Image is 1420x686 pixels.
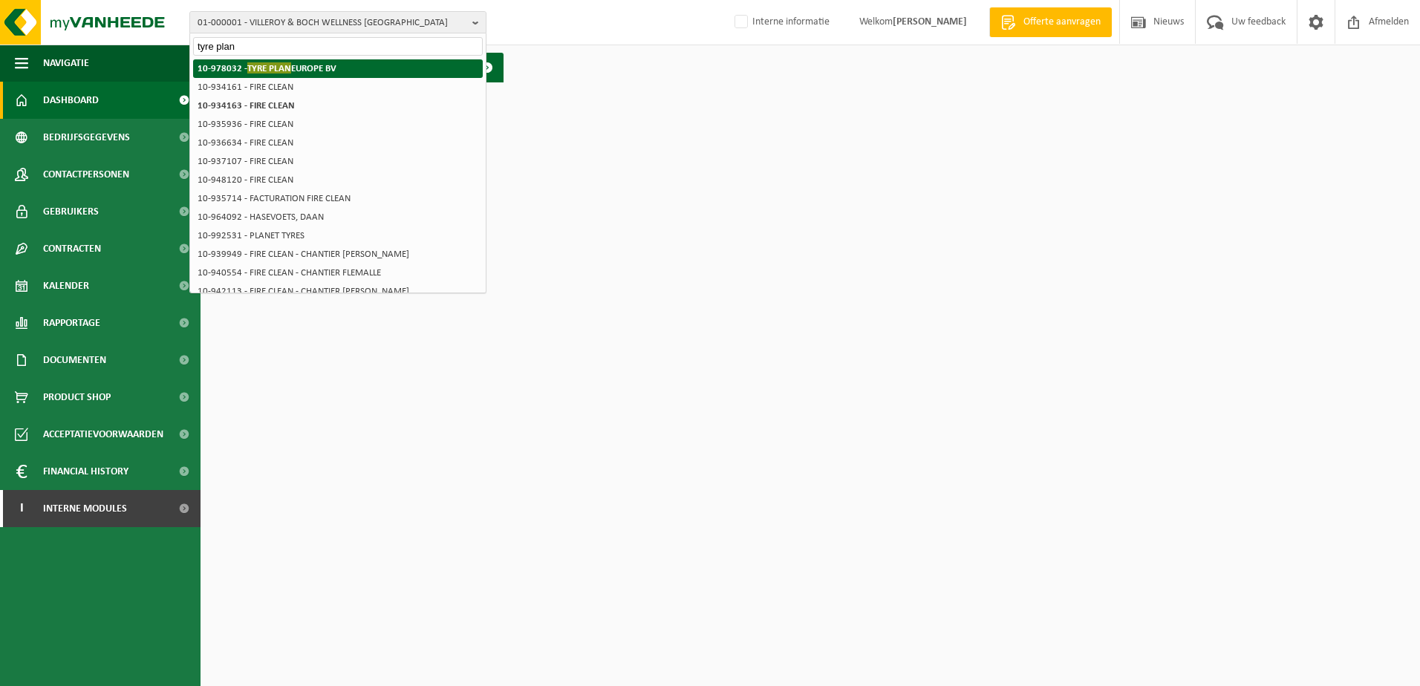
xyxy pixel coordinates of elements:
[43,490,127,527] span: Interne modules
[1020,15,1104,30] span: Offerte aanvragen
[193,152,483,171] li: 10-937107 - FIRE CLEAN
[43,416,163,453] span: Acceptatievoorwaarden
[193,115,483,134] li: 10-935936 - FIRE CLEAN
[193,245,483,264] li: 10-939949 - FIRE CLEAN - CHANTIER [PERSON_NAME]
[193,37,483,56] input: Zoeken naar gekoppelde vestigingen
[193,134,483,152] li: 10-936634 - FIRE CLEAN
[43,379,111,416] span: Product Shop
[732,11,830,33] label: Interne informatie
[193,282,483,301] li: 10-942113 - FIRE CLEAN - CHANTIER [PERSON_NAME]
[893,16,967,27] strong: [PERSON_NAME]
[198,62,336,73] strong: 10-978032 - EUROPE BV
[193,226,483,245] li: 10-992531 - PLANET TYRES
[193,78,483,97] li: 10-934161 - FIRE CLEAN
[43,453,128,490] span: Financial History
[43,342,106,379] span: Documenten
[43,267,89,304] span: Kalender
[43,119,130,156] span: Bedrijfsgegevens
[43,156,129,193] span: Contactpersonen
[989,7,1112,37] a: Offerte aanvragen
[43,304,100,342] span: Rapportage
[193,189,483,208] li: 10-935714 - FACTURATION FIRE CLEAN
[198,12,466,34] span: 01-000001 - VILLEROY & BOCH WELLNESS [GEOGRAPHIC_DATA]
[193,264,483,282] li: 10-940554 - FIRE CLEAN - CHANTIER FLEMALLE
[43,193,99,230] span: Gebruikers
[198,101,295,111] strong: 10-934163 - FIRE CLEAN
[43,45,89,82] span: Navigatie
[15,490,28,527] span: I
[193,208,483,226] li: 10-964092 - HASEVOETS, DAAN
[43,230,101,267] span: Contracten
[43,82,99,119] span: Dashboard
[189,11,486,33] button: 01-000001 - VILLEROY & BOCH WELLNESS [GEOGRAPHIC_DATA]
[247,62,291,73] span: TYRE PLAN
[193,171,483,189] li: 10-948120 - FIRE CLEAN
